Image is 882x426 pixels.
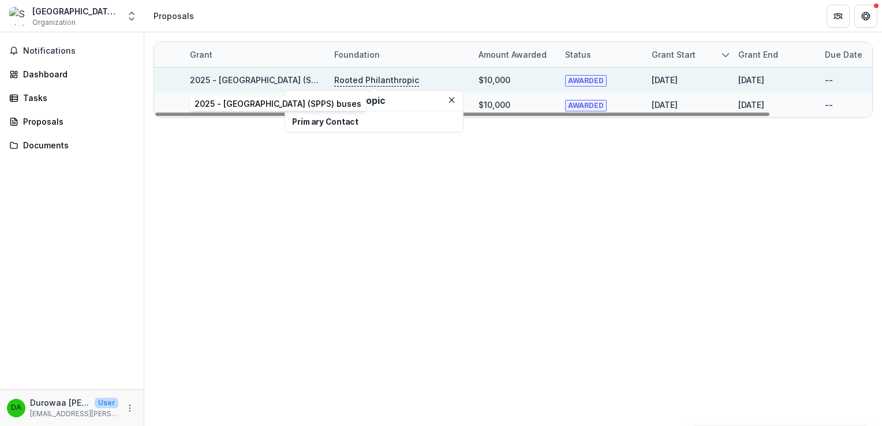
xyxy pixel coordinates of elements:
span: Organization [32,17,76,28]
div: Grant start [645,42,731,67]
div: Grant start [645,48,702,61]
div: [DATE] [738,74,764,86]
div: Due Date [818,48,869,61]
div: Durowaa Agyeman-Mensah [11,404,21,412]
a: After school transportation for students in the Beacons program-[GEOGRAPHIC_DATA][PERSON_NAME] IS... [190,100,637,110]
div: Grant end [731,42,818,67]
div: Amount awarded [472,48,554,61]
div: Amount awarded [472,42,558,67]
div: Status [558,42,645,67]
svg: sorted descending [721,50,730,59]
div: [GEOGRAPHIC_DATA][PERSON_NAME] ISD#625 [32,5,119,17]
div: Grant [183,42,327,67]
span: AWARDED [565,75,607,87]
a: Proposals [5,112,139,131]
span: Notifications [23,46,134,56]
div: -- [825,74,833,86]
span: AWARDED [565,100,607,111]
div: [DATE] [738,99,764,111]
p: User [95,398,118,408]
img: Saint Paul Public Schools ISD#625 [9,7,28,25]
h2: Rooted Philanthropic [292,96,457,107]
div: Documents [23,139,130,151]
a: Tasks [5,88,139,107]
p: Primary Contact [292,116,457,128]
p: Rooted Philanthropic [334,74,419,87]
div: Status [558,48,598,61]
button: Notifications [5,42,139,60]
div: Dashboard [23,68,130,80]
div: Grant end [731,48,785,61]
div: $10,000 [479,99,510,111]
a: 2025 - [GEOGRAPHIC_DATA] (SPPS) buses [190,75,357,85]
nav: breadcrumb [149,8,199,24]
p: [EMAIL_ADDRESS][PERSON_NAME][DOMAIN_NAME] [30,409,118,419]
button: More [123,401,137,415]
div: Proposals [154,10,194,22]
div: [DATE] [652,99,678,111]
p: Durowaa [PERSON_NAME] [30,397,90,409]
div: Tasks [23,92,130,104]
div: Foundation [327,48,387,61]
div: -- [825,99,833,111]
div: $10,000 [479,74,510,86]
div: Foundation [327,42,472,67]
a: Documents [5,136,139,155]
button: Partners [827,5,850,28]
div: Proposals [23,115,130,128]
a: Dashboard [5,65,139,84]
button: Open entity switcher [124,5,140,28]
div: [DATE] [652,74,678,86]
button: Get Help [854,5,877,28]
div: Grant [183,48,219,61]
button: Close [445,94,458,107]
